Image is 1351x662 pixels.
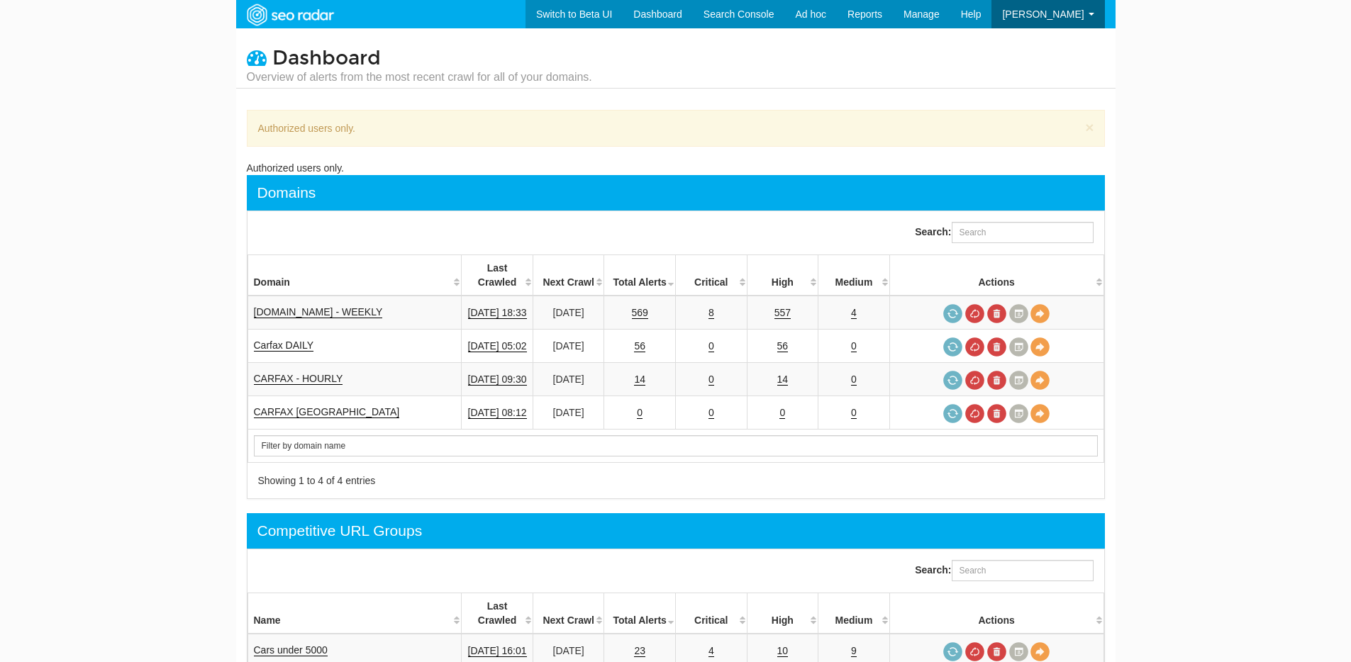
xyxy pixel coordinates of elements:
th: Next Crawl: activate to sort column descending [533,593,604,634]
a: 0 [779,407,785,419]
span: Search Console [704,9,774,20]
a: 0 [851,340,857,352]
a: 10 [777,645,789,657]
a: CARFAX - HOURLY [254,373,343,385]
a: 0 [708,407,714,419]
a: Crawl History [1009,304,1028,323]
a: Delete most recent audit [987,404,1006,423]
button: × [1085,120,1094,135]
div: Competitive URL Groups [257,520,423,542]
a: View Domain Overview [1030,371,1050,390]
a: Cancel in-progress audit [965,371,984,390]
a: 0 [708,340,714,352]
a: Cancel in-progress audit [965,337,984,357]
a: Delete most recent audit [987,642,1006,661]
td: [DATE] [533,363,604,396]
a: 4 [851,307,857,319]
div: Domains [257,182,316,203]
span: Help [961,9,982,20]
span: [PERSON_NAME] [1002,9,1084,20]
div: Authorized users only. [247,161,1105,175]
a: [DATE] 08:12 [468,407,527,419]
a: View Domain Overview [1030,404,1050,423]
a: 557 [774,307,791,319]
input: Search: [952,222,1094,243]
a: View Domain Overview [1030,337,1050,357]
a: [DATE] 18:33 [468,307,527,319]
a: View Domain Overview [1030,642,1050,661]
img: SEORadar [241,2,339,28]
a: 569 [632,307,648,319]
a: 0 [637,407,643,419]
a: 9 [851,645,857,657]
small: Overview of alerts from the most recent crawl for all of your domains. [247,69,592,85]
th: Medium: activate to sort column descending [818,255,890,296]
a: Delete most recent audit [987,371,1006,390]
input: Search: [952,560,1094,581]
a: [DATE] 05:02 [468,340,527,352]
a: Request a crawl [943,371,962,390]
a: [DOMAIN_NAME] - WEEKLY [254,306,383,318]
th: Next Crawl: activate to sort column descending [533,255,604,296]
a: Delete most recent audit [987,337,1006,357]
a: 8 [708,307,714,319]
td: [DATE] [533,296,604,330]
td: [DATE] [533,396,604,430]
a: Request a crawl [943,642,962,661]
td: [DATE] [533,330,604,363]
a: 14 [777,374,789,386]
a: 0 [708,374,714,386]
th: Critical: activate to sort column descending [675,255,747,296]
a: 0 [851,407,857,419]
th: Medium: activate to sort column descending [818,593,890,634]
a: 4 [708,645,714,657]
th: Name: activate to sort column ascending [248,593,462,634]
a: [DATE] 09:30 [468,374,527,386]
th: Last Crawled: activate to sort column descending [462,255,533,296]
th: Total Alerts: activate to sort column ascending [604,255,676,296]
a: 0 [851,374,857,386]
a: Cancel in-progress audit [965,404,984,423]
th: Actions: activate to sort column ascending [889,255,1103,296]
a: Request a crawl [943,404,962,423]
a: Request a crawl [943,337,962,357]
a: Delete most recent audit [987,304,1006,323]
th: High: activate to sort column descending [747,593,818,634]
a: Crawl History [1009,337,1028,357]
div: Showing 1 to 4 of 4 entries [258,473,658,488]
th: High: activate to sort column descending [747,255,818,296]
th: Total Alerts: activate to sort column ascending [604,593,676,634]
a: Carfax DAILY [254,340,314,352]
th: Critical: activate to sort column descending [675,593,747,634]
a: Cancel in-progress audit [965,304,984,323]
label: Search: [915,560,1093,581]
a: CARFAX [GEOGRAPHIC_DATA] [254,406,400,418]
a: 56 [777,340,789,352]
span: Ad hoc [795,9,826,20]
div: Authorized users only. [247,110,1105,147]
a: Cancel in-progress audit [965,642,984,661]
a: Request a crawl [943,304,962,323]
i:  [247,47,267,67]
th: Actions: activate to sort column ascending [889,593,1103,634]
th: Domain: activate to sort column ascending [248,255,462,296]
a: 23 [634,645,645,657]
a: Crawl History [1009,642,1028,661]
a: Cars under 5000 [254,644,328,656]
a: 56 [634,340,645,352]
a: Crawl History [1009,404,1028,423]
span: Reports [847,9,882,20]
span: Dashboard [272,46,381,70]
a: 14 [634,374,645,386]
input: Search [254,435,1098,456]
label: Search: [915,222,1093,243]
a: View Domain Overview [1030,304,1050,323]
a: [DATE] 16:01 [468,645,527,657]
span: Manage [904,9,940,20]
a: Crawl History [1009,371,1028,390]
th: Last Crawled: activate to sort column descending [462,593,533,634]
